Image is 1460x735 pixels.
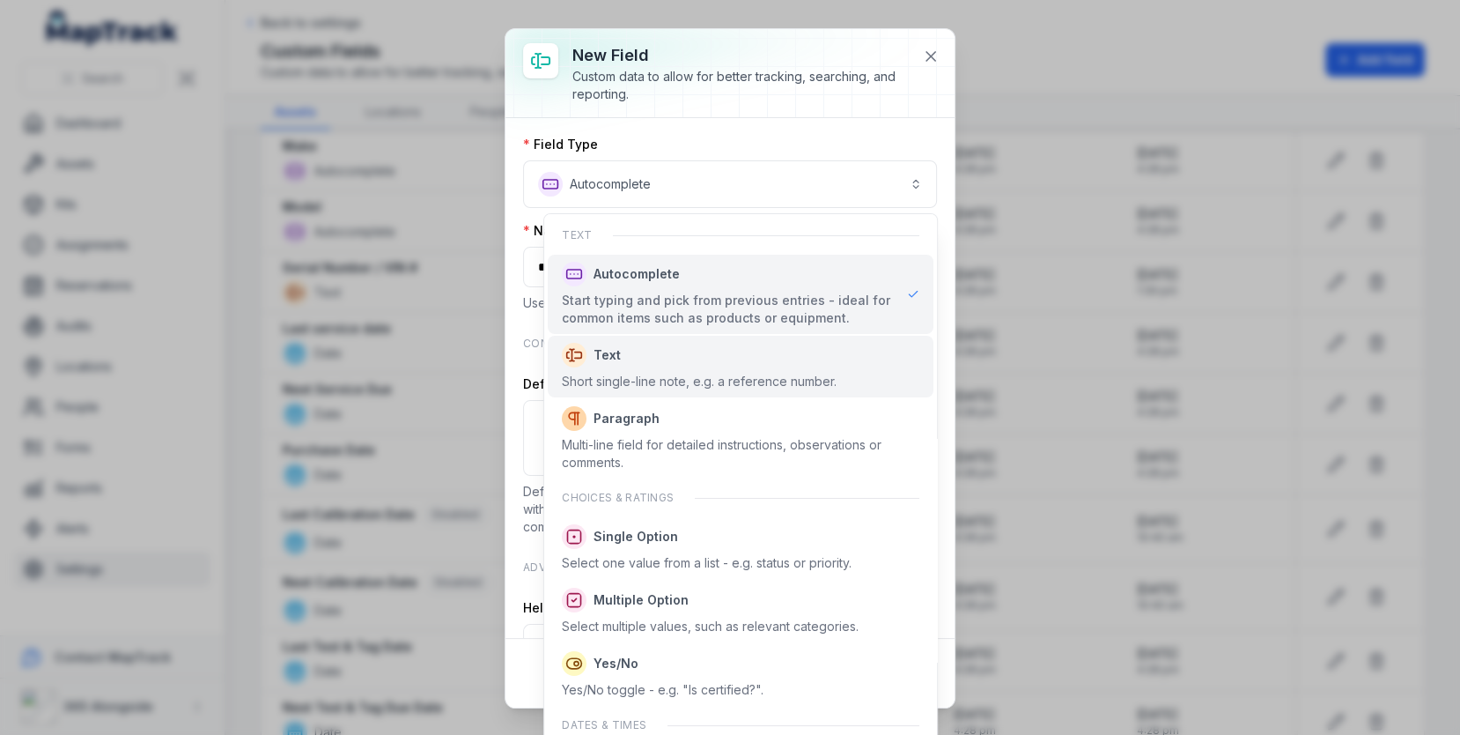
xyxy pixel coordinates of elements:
[562,681,763,699] div: Yes/No toggle - e.g. "Is certified?".
[594,346,621,364] span: Text
[594,655,638,672] span: Yes/No
[548,480,933,516] div: Choices & ratings
[562,373,837,390] div: Short single-line note, e.g. a reference number.
[562,554,852,572] div: Select one value from a list - e.g. status or priority.
[562,292,892,327] div: Start typing and pick from previous entries - ideal for common items such as products or equipment.
[594,591,689,609] span: Multiple Option
[594,410,660,427] span: Paragraph
[562,436,918,471] div: Multi-line field for detailed instructions, observations or comments.
[594,265,680,283] span: Autocomplete
[594,528,678,546] span: Single Option
[548,218,933,253] div: Text
[523,160,937,208] button: Autocomplete
[562,618,859,635] div: Select multiple values, such as relevant categories.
